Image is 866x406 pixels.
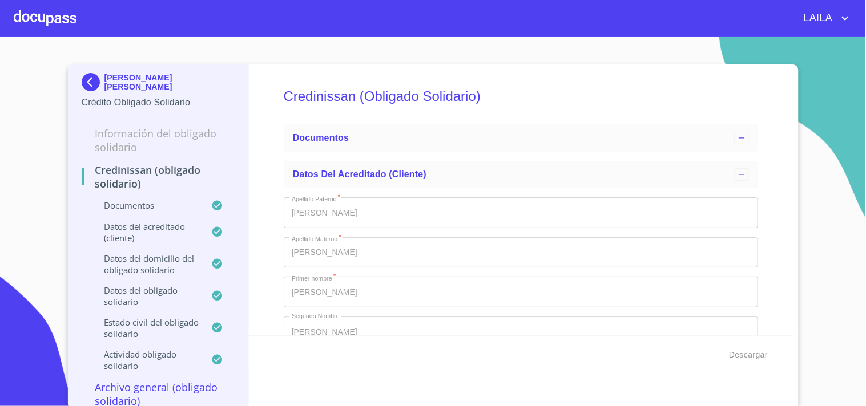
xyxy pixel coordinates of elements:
p: Información del Obligado Solidario [82,127,235,154]
p: Actividad obligado solidario [82,348,212,371]
div: Documentos [284,124,758,152]
p: [PERSON_NAME] [PERSON_NAME] [104,73,235,91]
p: Documentos [82,200,212,211]
img: Docupass spot blue [82,73,104,91]
button: account of current user [795,9,852,27]
div: Datos del acreditado (cliente) [284,161,758,188]
span: LAILA [795,9,839,27]
p: Datos del acreditado (cliente) [82,221,212,243]
div: [PERSON_NAME] [PERSON_NAME] [82,73,235,96]
p: Credinissan (Obligado Solidario) [82,163,235,190]
p: Datos del Domicilio del Obligado Solidario [82,253,212,275]
span: Datos del acreditado (cliente) [293,169,426,179]
p: Estado civil del obligado solidario [82,316,212,339]
span: Descargar [729,348,768,362]
span: Documentos [293,133,349,143]
h5: Credinissan (Obligado Solidario) [284,73,758,120]
p: Datos del obligado solidario [82,285,212,307]
button: Descargar [724,344,772,366]
p: Crédito Obligado Solidario [82,96,235,109]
